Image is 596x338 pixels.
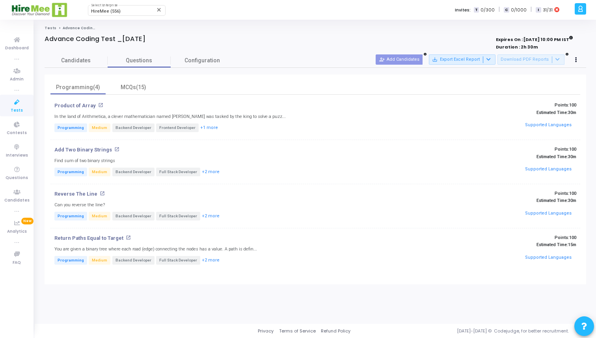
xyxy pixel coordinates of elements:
[54,158,115,163] h5: Find sum of two binary strings
[511,7,527,13] span: 0/1000
[156,212,200,220] span: Full Stack Developer
[114,147,119,152] mat-icon: open_in_new
[112,212,155,220] span: Backend Developer
[408,154,576,159] p: Estimated Time:
[201,257,220,264] button: +2 more
[55,83,101,92] div: Programming(4)
[54,114,286,119] h5: In the land of Arithmetica, a clever mathematician named [PERSON_NAME] was tasked by the king to ...
[156,256,200,265] span: Full Stack Developer
[54,202,105,207] h5: Can you reverse the line?
[45,35,145,43] h4: Advance Coding Test _[DATE]
[350,328,586,334] div: [DATE]-[DATE] © Codejudge, for better recruitment.
[11,2,68,18] img: logo
[54,123,87,132] span: Programming
[523,120,574,131] button: Supported Languages
[499,6,500,14] span: |
[568,154,576,159] span: 30m
[569,235,576,240] span: 100
[156,7,162,13] mat-icon: Clear
[201,168,220,176] button: +2 more
[408,198,576,203] p: Estimated Time:
[89,168,110,176] span: Medium
[200,124,218,132] button: +1 more
[321,328,350,334] a: Refund Policy
[568,110,576,115] span: 30m
[531,6,532,14] span: |
[4,197,30,204] span: Candidates
[569,103,576,108] span: 100
[408,110,576,115] p: Estimated Time:
[184,56,220,65] span: Configuration
[108,56,171,65] span: Questions
[569,191,576,196] span: 100
[112,168,155,176] span: Backend Developer
[89,212,110,220] span: Medium
[54,103,96,109] p: Product of Array
[110,83,156,92] div: MCQs(15)
[536,7,541,13] span: I
[429,54,495,65] button: Export Excel Report
[474,7,479,13] span: T
[408,147,576,152] p: Points:
[481,7,495,13] span: 0/300
[54,212,87,220] span: Programming
[523,252,574,263] button: Supported Languages
[568,198,576,203] span: 30m
[258,328,274,334] a: Privacy
[408,242,576,247] p: Estimated Time:
[126,235,131,240] mat-icon: open_in_new
[54,191,97,197] p: Reverse The Line
[13,260,21,266] span: FAQ
[54,147,112,153] p: Add Two Binary Strings
[98,103,103,108] mat-icon: open_in_new
[379,57,385,62] mat-icon: person_add_alt
[112,256,155,265] span: Backend Developer
[156,168,200,176] span: Full Stack Developer
[568,242,576,247] span: 15m
[156,123,199,132] span: Frontend Developer
[100,191,105,196] mat-icon: open_in_new
[543,7,553,13] span: 31/31
[6,175,28,181] span: Questions
[63,26,122,30] span: Advance Coding Test _[DATE]
[54,246,257,252] h5: You are given a binary tree where each road (edge) connecting the nodes has a value. A path is de...
[408,191,576,196] p: Points:
[523,164,574,176] button: Supported Languages
[45,26,586,31] nav: breadcrumb
[504,7,509,13] span: C
[497,54,564,65] button: Download PDF Reports
[5,45,29,52] span: Dashboard
[54,256,87,265] span: Programming
[279,328,316,334] a: Terms of Service
[91,9,121,14] span: HireMee (556)
[112,123,155,132] span: Backend Developer
[408,103,576,108] p: Points:
[45,56,108,65] span: Candidates
[7,130,27,136] span: Contests
[569,147,576,152] span: 100
[11,107,23,114] span: Tests
[89,256,110,265] span: Medium
[54,168,87,176] span: Programming
[523,208,574,220] button: Supported Languages
[10,76,24,83] span: Admin
[54,235,123,241] p: Return Paths Equal to Target
[21,218,34,224] span: New
[432,57,438,62] mat-icon: save_alt
[455,7,471,13] label: Invites:
[376,54,423,65] button: Add Candidates
[496,44,538,50] strong: Duration : 2h 30m
[496,34,573,43] strong: Expires On : [DATE] 10:00 PM IST
[89,123,110,132] span: Medium
[7,228,27,235] span: Analytics
[45,26,56,30] a: Tests
[6,152,28,159] span: Interviews
[408,235,576,240] p: Points:
[201,213,220,220] button: +2 more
